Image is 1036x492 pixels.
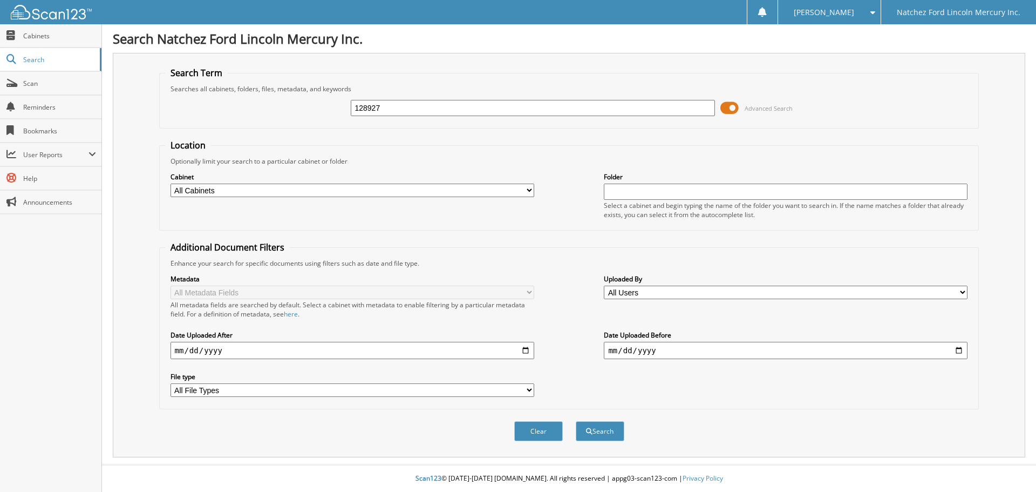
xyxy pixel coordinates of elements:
input: end [604,342,967,359]
div: Enhance your search for specific documents using filters such as date and file type. [165,259,973,268]
legend: Search Term [165,67,228,79]
legend: Location [165,139,211,151]
label: Uploaded By [604,274,967,284]
legend: Additional Document Filters [165,241,290,253]
label: File type [171,372,534,381]
button: Search [576,421,624,441]
div: Optionally limit your search to a particular cabinet or folder [165,157,973,166]
span: Cabinets [23,31,96,41]
iframe: Chat Widget [982,440,1036,492]
img: scan123-logo-white.svg [11,5,92,19]
label: Date Uploaded After [171,331,534,340]
div: Searches all cabinets, folders, files, metadata, and keywords [165,84,973,93]
span: Reminders [23,103,96,112]
div: © [DATE]-[DATE] [DOMAIN_NAME]. All rights reserved | appg03-scan123-com | [102,466,1036,492]
span: Scan [23,79,96,88]
div: Select a cabinet and begin typing the name of the folder you want to search in. If the name match... [604,201,967,219]
span: Bookmarks [23,126,96,136]
span: Search [23,55,94,64]
a: here [284,309,298,319]
span: Natchez Ford Lincoln Mercury Inc. [897,9,1020,16]
label: Folder [604,172,967,181]
span: Help [23,174,96,183]
div: All metadata fields are searched by default. Select a cabinet with metadata to enable filtering b... [171,300,534,319]
span: User Reports [23,150,88,159]
span: Announcements [23,198,96,207]
input: start [171,342,534,359]
a: Privacy Policy [683,474,723,483]
span: Scan123 [415,474,441,483]
label: Cabinet [171,172,534,181]
h1: Search Natchez Ford Lincoln Mercury Inc. [113,30,1025,48]
span: Advanced Search [745,104,793,112]
button: Clear [514,421,563,441]
label: Date Uploaded Before [604,331,967,340]
label: Metadata [171,274,534,284]
span: [PERSON_NAME] [794,9,854,16]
